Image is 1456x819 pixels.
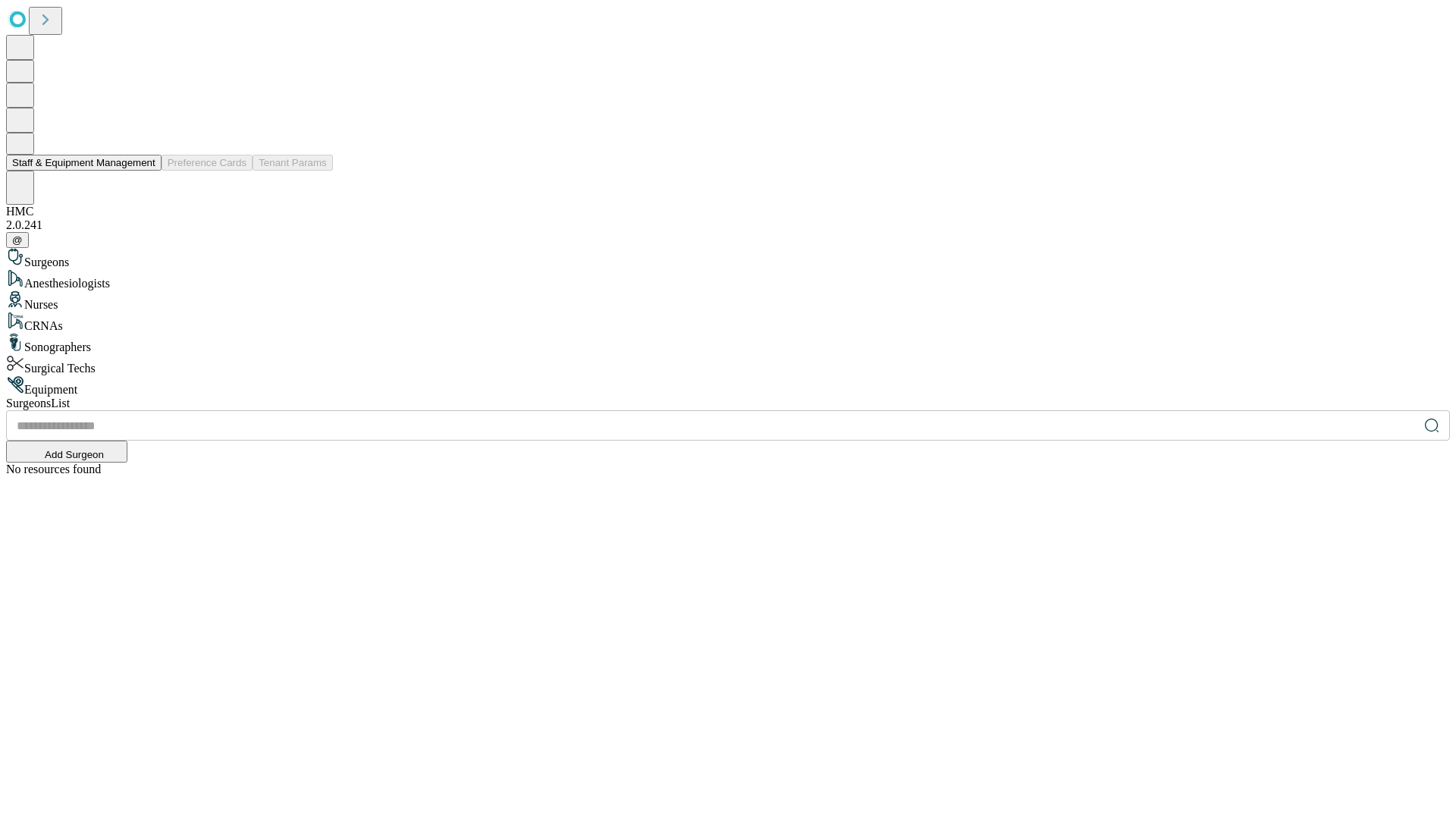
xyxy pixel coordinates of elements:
[6,248,1450,269] div: Surgeons
[162,155,253,171] button: Preference Cards
[6,463,1450,476] div: No resources found
[6,333,1450,354] div: Sonographers
[6,354,1450,375] div: Surgical Techs
[6,397,1450,410] div: Surgeons List
[12,234,23,246] span: @
[45,449,104,460] span: Add Surgeon
[6,375,1450,397] div: Equipment
[6,290,1450,312] div: Nurses
[6,218,1450,232] div: 2.0.241
[6,441,127,463] button: Add Surgeon
[6,269,1450,290] div: Anesthesiologists
[6,312,1450,333] div: CRNAs
[6,232,29,248] button: @
[6,205,1450,218] div: HMC
[253,155,333,171] button: Tenant Params
[6,155,162,171] button: Staff & Equipment Management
